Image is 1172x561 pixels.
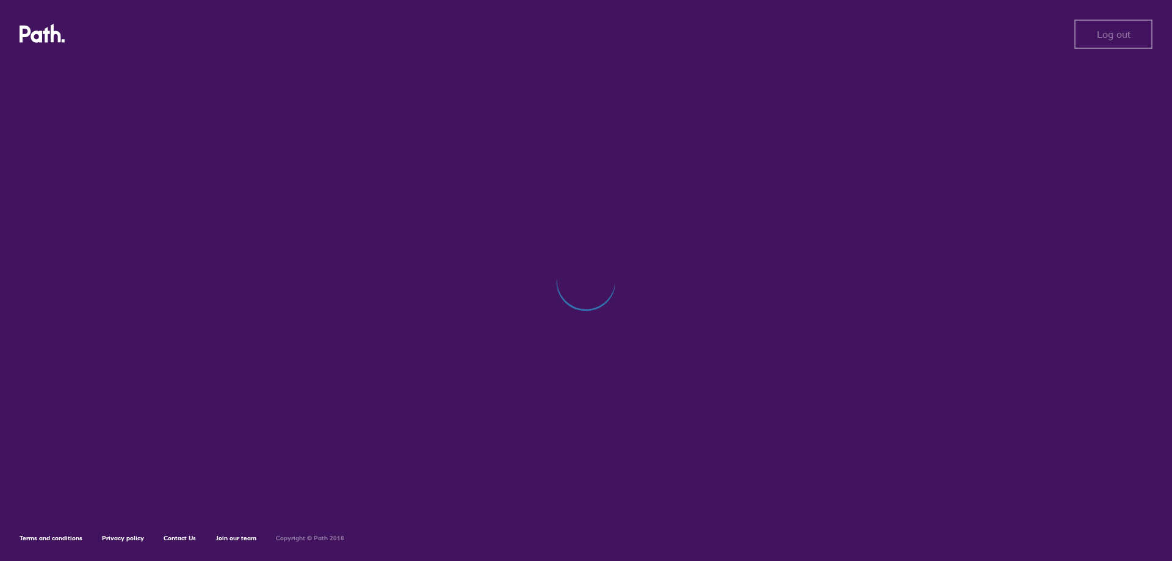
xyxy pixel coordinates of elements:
[276,535,344,542] h6: Copyright © Path 2018
[102,534,144,542] a: Privacy policy
[20,534,82,542] a: Terms and conditions
[164,534,196,542] a: Contact Us
[215,534,256,542] a: Join our team
[1074,20,1152,49] button: Log out
[1097,29,1130,40] span: Log out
